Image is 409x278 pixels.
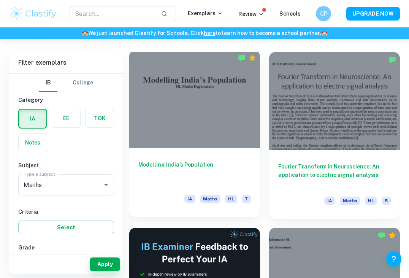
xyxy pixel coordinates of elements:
input: Search... [70,6,155,21]
img: Clastify logo [9,6,57,21]
span: HL [365,197,377,205]
a: Modelling India’s PopulationIAMathsHL7 [129,52,260,219]
h6: Grade [18,243,114,252]
button: Help and Feedback [386,251,401,267]
button: IA [19,110,46,128]
h6: CP [319,10,328,18]
span: Maths [340,197,360,205]
button: Apply [90,257,120,271]
span: 🏫 [321,30,328,36]
div: Filter type choice [39,74,93,92]
button: Notes [19,133,47,152]
h6: Category [18,96,114,104]
p: Exemplars [188,9,223,17]
img: Marked [388,56,396,64]
label: Type a subject [24,171,55,177]
button: EE [52,109,80,127]
h6: Fourier Transform in Neuroscience: An application to electric signal analysis [278,162,391,187]
button: CP [316,6,331,21]
span: 5 [382,197,391,205]
span: IA [184,195,195,203]
span: IA [324,197,335,205]
button: TOK [86,109,114,127]
img: Marked [238,54,246,62]
button: IB [39,74,57,92]
h6: Filter exemplars [9,52,123,73]
span: HL [225,195,237,203]
div: Premium [388,232,396,239]
h6: Subject [18,161,114,170]
button: UPGRADE NOW [346,7,400,21]
img: Marked [378,232,385,239]
h6: Modelling India’s Population [138,160,251,186]
span: 7 [242,195,251,203]
p: Review [238,10,264,18]
span: 🏫 [82,30,88,36]
h6: Criteria [18,208,114,216]
button: Open [101,180,111,190]
h6: We just launched Clastify for Schools. Click to learn how to become a school partner. [2,29,407,37]
div: Premium [249,54,256,62]
a: Schools [279,11,301,17]
button: Select [18,221,114,234]
button: College [73,74,93,92]
a: here [204,30,216,36]
span: Maths [200,195,220,203]
a: Fourier Transform in Neuroscience: An application to electric signal analysisIAMathsHL5 [269,52,400,219]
